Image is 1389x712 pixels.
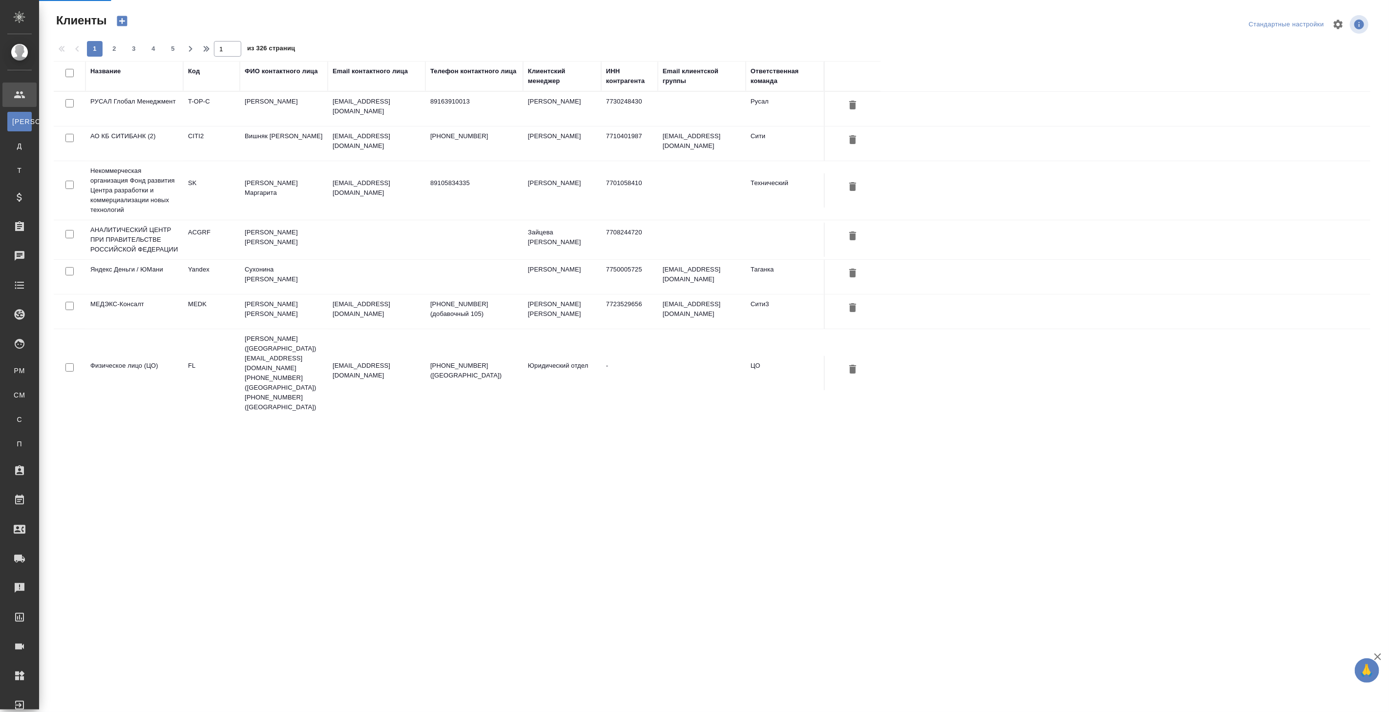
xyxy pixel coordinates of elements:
a: CM [7,385,32,405]
td: [PERSON_NAME] ([GEOGRAPHIC_DATA]) [EMAIL_ADDRESS][DOMAIN_NAME] [PHONE_NUMBER] ([GEOGRAPHIC_DATA])... [240,329,328,417]
td: Некоммерческая организация Фонд развития Центра разработки и коммерциализации новых технологий [85,161,183,220]
td: ЦО [746,356,824,390]
td: [EMAIL_ADDRESS][DOMAIN_NAME] [658,126,746,161]
td: Русал [746,92,824,126]
span: 5 [165,44,181,54]
p: [EMAIL_ADDRESS][DOMAIN_NAME] [333,131,421,151]
td: 7730248430 [601,92,658,126]
div: Код [188,66,200,76]
button: 3 [126,41,142,57]
td: МЕДЭКС-Консалт [85,294,183,329]
p: [EMAIL_ADDRESS][DOMAIN_NAME] [333,361,421,380]
td: ACGRF [183,223,240,257]
a: П [7,434,32,454]
span: из 326 страниц [247,42,295,57]
button: Удалить [844,131,861,149]
span: Клиенты [54,13,106,28]
td: РУСАЛ Глобал Менеджмент [85,92,183,126]
div: Email клиентской группы [663,66,741,86]
button: Удалить [844,97,861,115]
div: Клиентский менеджер [528,66,596,86]
div: ИНН контрагента [606,66,653,86]
div: ФИО контактного лица [245,66,318,76]
td: [EMAIL_ADDRESS][DOMAIN_NAME] [658,260,746,294]
div: split button [1246,17,1326,32]
p: 89105834335 [430,178,518,188]
td: Сухонина [PERSON_NAME] [240,260,328,294]
td: CITI2 [183,126,240,161]
button: 🙏 [1355,658,1379,683]
button: 2 [106,41,122,57]
td: 7701058410 [601,173,658,208]
p: [EMAIL_ADDRESS][DOMAIN_NAME] [333,299,421,319]
span: PM [12,366,27,376]
td: Яндекс Деньги / ЮМани [85,260,183,294]
button: Удалить [844,228,861,246]
td: [PERSON_NAME] [PERSON_NAME] [523,294,601,329]
span: CM [12,390,27,400]
td: Технический [746,173,824,208]
td: [PERSON_NAME] [523,92,601,126]
span: Настроить таблицу [1326,13,1350,36]
p: [PHONE_NUMBER] (добавочный 105) [430,299,518,319]
button: 4 [146,41,161,57]
button: Удалить [844,361,861,379]
td: Зайцева [PERSON_NAME] [523,223,601,257]
td: Вишняк [PERSON_NAME] [240,126,328,161]
td: MEDK [183,294,240,329]
td: 7708244720 [601,223,658,257]
button: Создать [110,13,134,29]
p: 89163910013 [430,97,518,106]
td: 7710401987 [601,126,658,161]
td: [PERSON_NAME] Маргарита [240,173,328,208]
td: Yandex [183,260,240,294]
td: [PERSON_NAME] [523,260,601,294]
td: Сити [746,126,824,161]
td: АНАЛИТИЧЕСКИЙ ЦЕНТР ПРИ ПРАВИТЕЛЬСТВЕ РОССИЙСКОЙ ФЕДЕРАЦИИ [85,220,183,259]
td: [PERSON_NAME] [523,173,601,208]
button: Удалить [844,178,861,196]
td: АО КБ СИТИБАНК (2) [85,126,183,161]
a: Д [7,136,32,156]
div: Ответственная команда [751,66,819,86]
p: [PHONE_NUMBER] ([GEOGRAPHIC_DATA]) [430,361,518,380]
td: [PERSON_NAME] [523,126,601,161]
p: [EMAIL_ADDRESS][DOMAIN_NAME] [333,178,421,198]
td: SK [183,173,240,208]
a: Т [7,161,32,180]
div: Email контактного лица [333,66,408,76]
button: Удалить [844,265,861,283]
span: 4 [146,44,161,54]
p: [PHONE_NUMBER] [430,131,518,141]
td: [PERSON_NAME] [PERSON_NAME] [240,223,328,257]
span: С [12,415,27,424]
div: Название [90,66,121,76]
span: Посмотреть информацию [1350,15,1370,34]
span: 2 [106,44,122,54]
button: Удалить [844,299,861,317]
td: Сити3 [746,294,824,329]
span: 🙏 [1359,660,1375,681]
td: [EMAIL_ADDRESS][DOMAIN_NAME] [658,294,746,329]
td: - [601,356,658,390]
td: Физическое лицо (ЦО) [85,356,183,390]
td: FL [183,356,240,390]
a: PM [7,361,32,380]
a: [PERSON_NAME] [7,112,32,131]
td: [PERSON_NAME] [240,92,328,126]
a: С [7,410,32,429]
td: [PERSON_NAME] [PERSON_NAME] [240,294,328,329]
span: 3 [126,44,142,54]
span: Д [12,141,27,151]
span: Т [12,166,27,175]
p: [EMAIL_ADDRESS][DOMAIN_NAME] [333,97,421,116]
td: T-OP-C [183,92,240,126]
span: [PERSON_NAME] [12,117,27,126]
button: 5 [165,41,181,57]
td: 7723529656 [601,294,658,329]
td: Таганка [746,260,824,294]
td: Юридический отдел [523,356,601,390]
div: Телефон контактного лица [430,66,517,76]
span: П [12,439,27,449]
td: 7750005725 [601,260,658,294]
